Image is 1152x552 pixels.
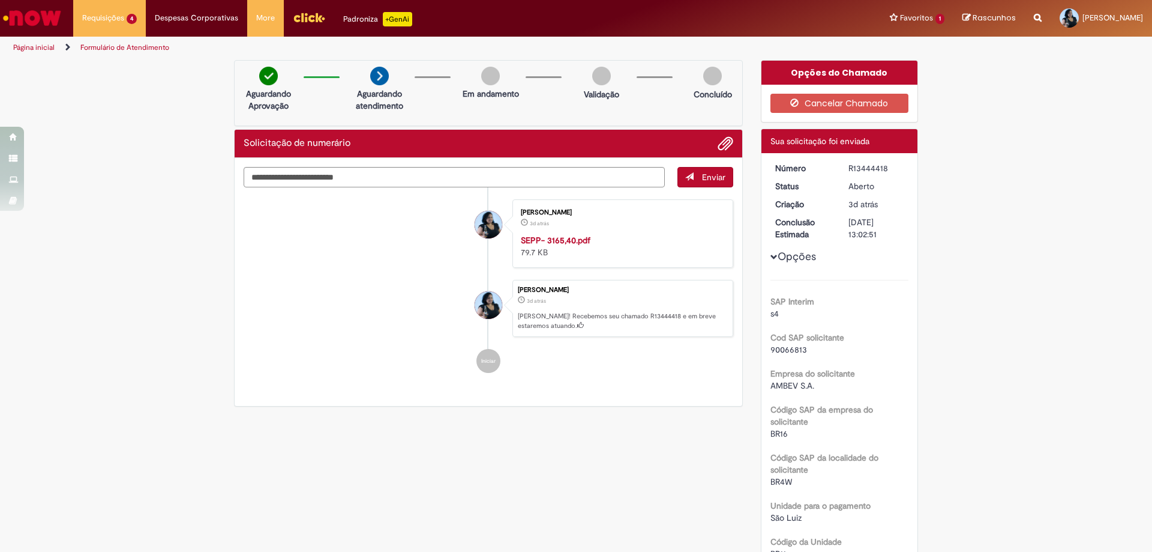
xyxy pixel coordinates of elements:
dt: Status [766,180,840,192]
span: 3d atrás [527,297,546,305]
img: arrow-next.png [370,67,389,85]
a: Página inicial [13,43,55,52]
div: 79.7 KB [521,234,721,258]
div: [DATE] 13:02:51 [848,216,904,240]
div: Opções do Chamado [761,61,918,85]
img: check-circle-green.png [259,67,278,85]
b: Empresa do solicitante [770,368,855,379]
b: Cod SAP solicitante [770,332,844,343]
div: Aberto [848,180,904,192]
div: Padroniza [343,12,412,26]
span: More [256,12,275,24]
p: Concluído [694,88,732,100]
span: 4 [127,14,137,24]
p: Validação [584,88,619,100]
span: Favoritos [900,12,933,24]
div: Carla Allana Souza Sá [475,211,502,238]
span: Rascunhos [973,12,1016,23]
img: img-circle-grey.png [481,67,500,85]
span: s4 [770,308,779,319]
b: Unidade para o pagamento [770,500,871,511]
ul: Histórico de tíquete [244,187,733,386]
span: 3d atrás [848,199,878,210]
p: [PERSON_NAME]! Recebemos seu chamado R13444418 e em breve estaremos atuando. [518,312,727,330]
dt: Número [766,162,840,174]
p: Aguardando Aprovação [239,88,298,112]
div: [PERSON_NAME] [518,287,727,294]
b: Código SAP da localidade do solicitante [770,452,878,475]
span: São Luiz [770,512,802,523]
time: 25/08/2025 14:02:39 [530,220,549,227]
p: +GenAi [383,12,412,26]
button: Cancelar Chamado [770,94,909,113]
b: SAP Interim [770,296,814,307]
img: img-circle-grey.png [703,67,722,85]
p: Em andamento [463,88,519,100]
time: 25/08/2025 14:02:46 [527,297,546,305]
b: Código da Unidade [770,536,842,547]
h2: Solicitação de numerário Histórico de tíquete [244,138,350,149]
time: 25/08/2025 14:02:46 [848,199,878,210]
span: BR16 [770,428,788,439]
span: Despesas Corporativas [155,12,238,24]
li: Carla Allana Souza Sá [244,280,733,338]
div: Carla Allana Souza Sá [475,291,502,319]
span: Enviar [702,172,725,183]
img: img-circle-grey.png [592,67,611,85]
div: R13444418 [848,162,904,174]
span: [PERSON_NAME] [1082,13,1143,23]
dt: Conclusão Estimada [766,216,840,240]
img: ServiceNow [1,6,63,30]
p: Aguardando atendimento [350,88,409,112]
span: Sua solicitação foi enviada [770,136,869,147]
span: AMBEV S.A. [770,380,814,391]
a: SEPP- 3165,40.pdf [521,235,590,246]
textarea: Digite sua mensagem aqui... [244,167,665,187]
img: click_logo_yellow_360x200.png [293,8,325,26]
dt: Criação [766,198,840,210]
span: 3d atrás [530,220,549,227]
button: Adicionar anexos [718,136,733,151]
b: Código SAP da empresa do solicitante [770,404,873,427]
div: 25/08/2025 14:02:46 [848,198,904,210]
div: [PERSON_NAME] [521,209,721,216]
span: 90066813 [770,344,807,355]
span: BR4W [770,476,792,487]
ul: Trilhas de página [9,37,759,59]
button: Enviar [677,167,733,187]
span: 1 [935,14,944,24]
a: Rascunhos [962,13,1016,24]
span: Requisições [82,12,124,24]
a: Formulário de Atendimento [80,43,169,52]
